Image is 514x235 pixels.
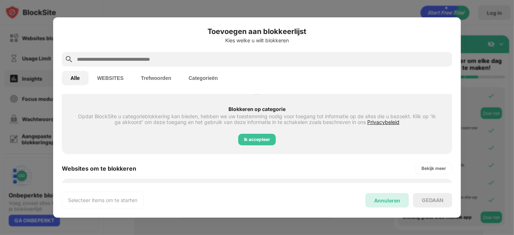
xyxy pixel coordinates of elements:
div: Blokkeren op categorie [75,106,439,112]
div: Websites om te blokkeren [62,165,136,172]
button: WEBSITES [89,71,132,85]
div: Bekijk meer [421,165,446,172]
img: search.svg [65,55,73,64]
div: Ik accepteer [244,136,270,143]
div: Annuleren [374,197,400,204]
button: Alle [62,71,89,85]
div: GEDAAN [422,197,444,203]
div: Kies welke u wilt blokkeren [62,38,452,43]
span: Privacybeleid [367,119,399,125]
button: Categorieën [180,71,227,85]
h6: Toevoegen aan blokkeerlijst [62,26,452,37]
button: Trefwoorden [132,71,180,85]
div: Opdat BlockSite u categorieblokkering kan bieden, hebben we uw toestemming nodig voor toegang tot... [75,114,439,125]
div: Selecteer items om te starten [68,197,137,204]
